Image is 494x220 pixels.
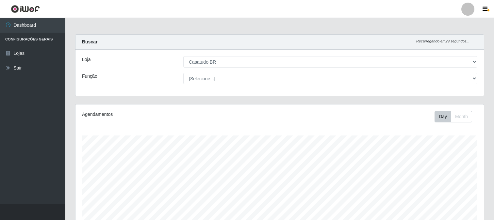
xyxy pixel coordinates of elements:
button: Month [451,111,472,122]
img: CoreUI Logo [11,5,40,13]
i: Recarregando em 29 segundos... [416,39,469,43]
label: Função [82,73,97,80]
div: Agendamentos [82,111,241,118]
strong: Buscar [82,39,97,44]
div: Toolbar with button groups [435,111,477,122]
label: Loja [82,56,91,63]
div: First group [435,111,472,122]
button: Day [435,111,451,122]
